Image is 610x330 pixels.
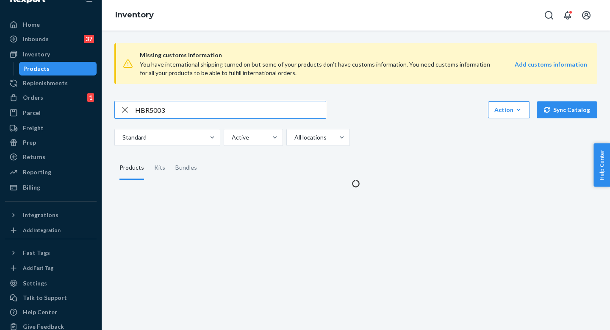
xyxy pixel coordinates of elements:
[5,136,97,149] a: Prep
[23,50,50,59] div: Inventory
[18,6,48,14] span: Support
[23,264,53,271] div: Add Fast Tag
[23,64,50,73] div: Products
[5,305,97,319] a: Help Center
[494,106,524,114] div: Action
[5,18,97,31] a: Home
[23,138,36,147] div: Prep
[122,133,122,142] input: Standard
[5,263,97,273] a: Add Fast Tag
[175,156,197,180] div: Bundles
[5,225,97,235] a: Add Integration
[5,48,97,61] a: Inventory
[231,133,232,142] input: Active
[23,124,44,132] div: Freight
[23,153,45,161] div: Returns
[5,106,97,120] a: Parcel
[154,156,165,180] div: Kits
[5,277,97,290] a: Settings
[84,35,94,43] div: 37
[488,101,530,118] button: Action
[5,291,97,305] button: Talk to Support
[108,3,161,28] ol: breadcrumbs
[19,62,97,76] a: Products
[5,181,97,194] a: Billing
[294,133,294,142] input: All locations
[23,93,43,102] div: Orders
[87,93,94,102] div: 1
[515,60,587,77] a: Add customs information
[559,7,576,24] button: Open notifications
[135,101,326,118] input: Search inventory by name or sku
[5,32,97,46] a: Inbounds37
[23,227,61,234] div: Add Integration
[140,50,587,60] span: Missing customs information
[5,246,97,260] button: Fast Tags
[515,61,587,68] strong: Add customs information
[119,156,144,180] div: Products
[5,91,97,104] a: Orders1
[578,7,595,24] button: Open account menu
[5,150,97,164] a: Returns
[115,10,154,20] a: Inventory
[23,35,49,43] div: Inbounds
[23,168,51,176] div: Reporting
[23,183,40,192] div: Billing
[5,208,97,222] button: Integrations
[537,101,597,118] button: Sync Catalog
[23,279,47,288] div: Settings
[23,211,58,219] div: Integrations
[23,249,50,257] div: Fast Tags
[5,165,97,179] a: Reporting
[23,20,40,29] div: Home
[541,7,557,24] button: Open Search Box
[23,308,57,316] div: Help Center
[23,294,67,302] div: Talk to Support
[23,109,41,117] div: Parcel
[593,143,610,187] button: Help Center
[140,60,498,77] div: You have international shipping turned on but some of your products don’t have customs informatio...
[5,121,97,135] a: Freight
[5,76,97,90] a: Replenishments
[23,79,68,87] div: Replenishments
